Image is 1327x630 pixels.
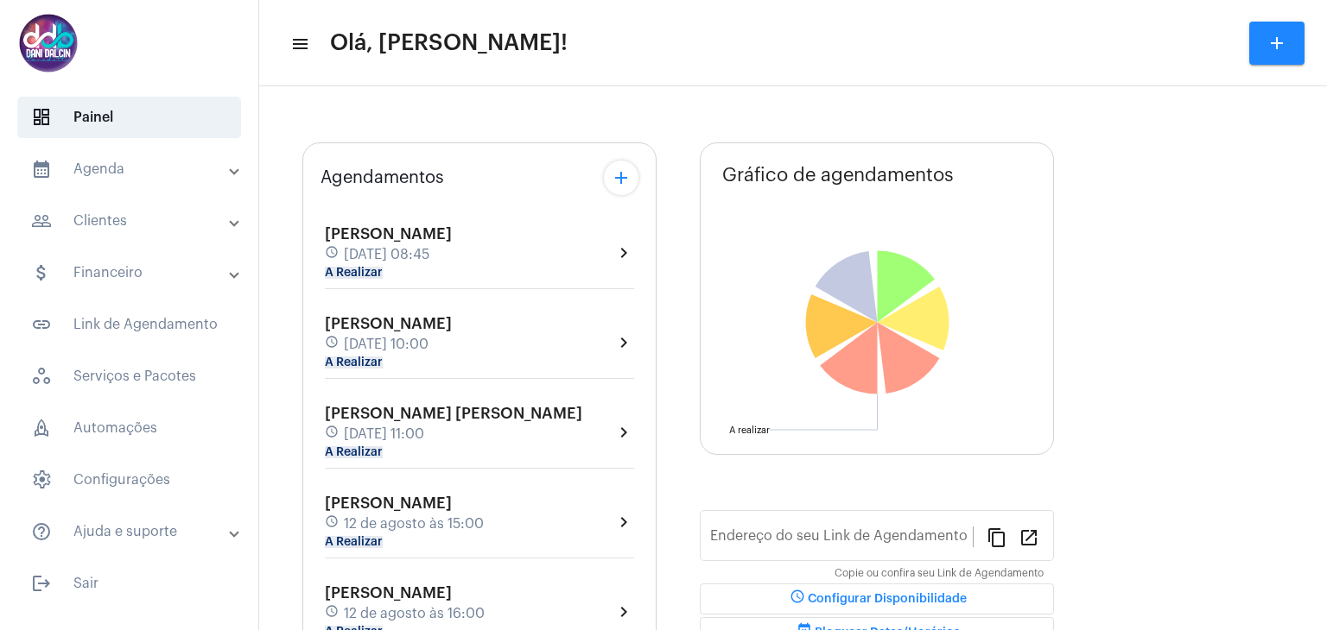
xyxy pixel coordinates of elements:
[613,512,634,532] mat-icon: chevron_right
[330,29,568,57] span: Olá, [PERSON_NAME]!
[17,407,241,449] span: Automações
[17,459,241,501] span: Configurações
[325,267,383,279] mat-chip: A Realizar
[344,426,424,442] span: [DATE] 11:00
[611,167,632,188] mat-icon: add
[325,245,340,264] mat-icon: schedule
[344,247,429,262] span: [DATE] 08:45
[31,418,52,438] span: sidenav icon
[290,34,308,54] mat-icon: sidenav icon
[344,516,484,532] span: 12 de agosto às 15:00
[787,589,808,609] mat-icon: schedule
[31,159,231,180] mat-panel-title: Agenda
[325,604,340,623] mat-icon: schedule
[325,585,452,601] span: [PERSON_NAME]
[17,304,241,345] span: Link de Agendamento
[14,9,83,78] img: 5016df74-caca-6049-816a-988d68c8aa82.png
[31,107,52,128] span: sidenav icon
[325,446,383,458] mat-chip: A Realizar
[729,425,770,435] text: A realizar
[344,606,485,621] span: 12 de agosto às 16:00
[1019,526,1039,547] mat-icon: open_in_new
[31,366,52,387] span: sidenav icon
[325,495,452,511] span: [PERSON_NAME]
[31,521,231,542] mat-panel-title: Ajuda e suporte
[325,406,582,421] span: [PERSON_NAME] [PERSON_NAME]
[325,536,383,548] mat-chip: A Realizar
[710,532,973,547] input: Link
[10,252,258,293] mat-expansion-panel-header: sidenav iconFinanceiro
[344,337,429,352] span: [DATE] 10:00
[10,148,258,190] mat-expansion-panel-header: sidenav iconAgenda
[325,514,340,533] mat-icon: schedule
[613,422,634,443] mat-icon: chevron_right
[17,563,241,604] span: Sair
[31,314,52,335] mat-icon: sidenav icon
[31,521,52,542] mat-icon: sidenav icon
[325,226,452,242] span: [PERSON_NAME]
[321,168,444,187] span: Agendamentos
[613,332,634,353] mat-icon: chevron_right
[722,165,954,186] span: Gráfico de agendamentos
[10,511,258,552] mat-expansion-panel-header: sidenav iconAjuda e suporte
[325,425,340,444] mat-icon: schedule
[10,200,258,242] mat-expansion-panel-header: sidenav iconClientes
[31,573,52,594] mat-icon: sidenav icon
[613,602,634,622] mat-icon: chevron_right
[31,159,52,180] mat-icon: sidenav icon
[31,262,231,283] mat-panel-title: Financeiro
[835,568,1044,580] mat-hint: Copie ou confira seu Link de Agendamento
[325,316,452,331] span: [PERSON_NAME]
[700,583,1054,614] button: Configurar Disponibilidade
[31,262,52,283] mat-icon: sidenav icon
[31,469,52,490] span: sidenav icon
[17,356,241,397] span: Serviços e Pacotes
[31,211,231,231] mat-panel-title: Clientes
[1267,33,1287,54] mat-icon: add
[325,335,340,354] mat-icon: schedule
[31,211,52,231] mat-icon: sidenav icon
[17,97,241,138] span: Painel
[325,356,383,369] mat-chip: A Realizar
[987,526,1007,547] mat-icon: content_copy
[787,593,967,605] span: Configurar Disponibilidade
[613,243,634,263] mat-icon: chevron_right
